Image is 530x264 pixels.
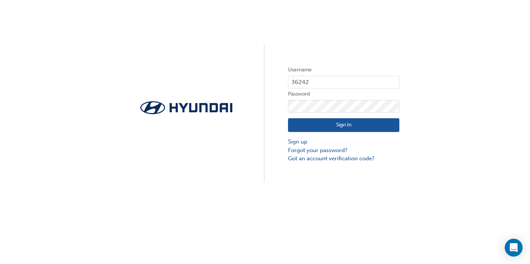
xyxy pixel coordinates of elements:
[288,118,399,132] button: Sign In
[288,138,399,146] a: Sign up
[288,154,399,163] a: Got an account verification code?
[131,99,242,116] img: Trak
[288,146,399,155] a: Forgot your password?
[288,65,399,74] label: Username
[288,90,399,99] label: Password
[505,239,523,257] div: Open Intercom Messenger
[288,76,399,88] input: Username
